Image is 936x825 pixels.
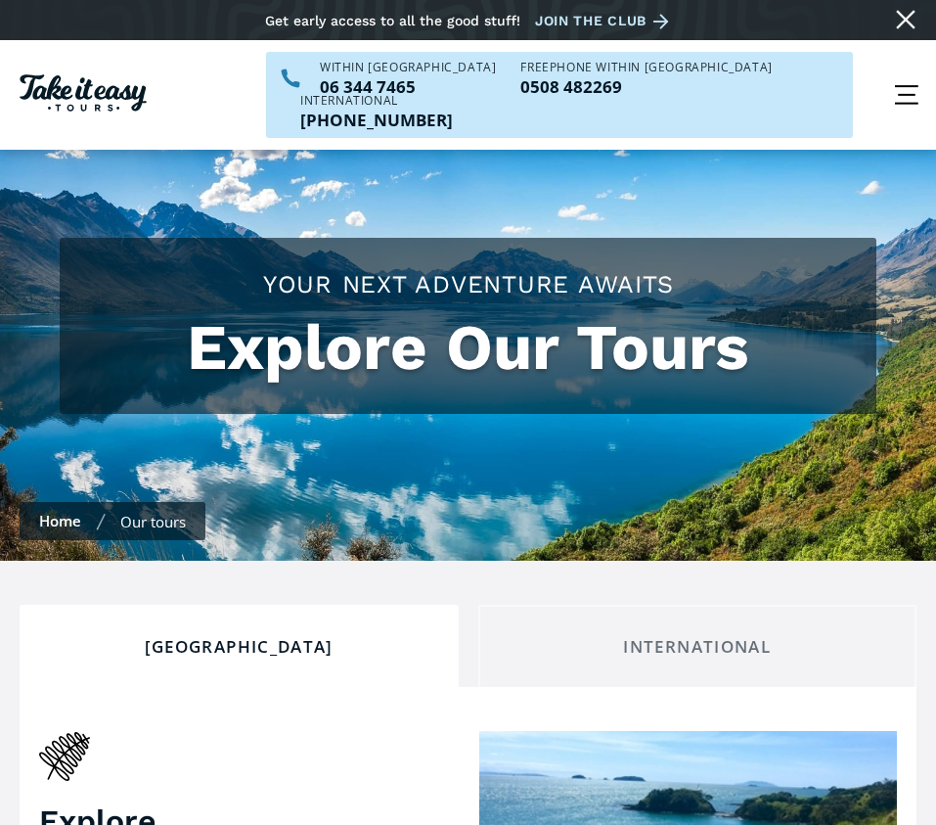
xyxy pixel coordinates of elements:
div: [GEOGRAPHIC_DATA] [36,636,442,658]
a: Home [39,511,81,530]
p: [PHONE_NUMBER] [300,112,453,128]
a: Call us outside of NZ on +6463447465 [300,112,453,128]
h1: Explore Our Tours [79,311,857,385]
a: Call us within NZ on 063447465 [320,78,496,95]
img: Take it easy Tours logo [20,74,147,112]
nav: breadcrumbs [20,502,205,540]
div: Our tours [120,512,186,531]
h2: Your Next Adventure Awaits [79,267,857,301]
a: Close message [890,4,921,35]
p: 0508 482269 [520,78,772,95]
a: Homepage [20,69,147,121]
a: Call us freephone within NZ on 0508482269 [520,78,772,95]
div: Get early access to all the good stuff! [265,13,520,28]
div: International [300,95,453,107]
a: Join the club [535,9,676,33]
div: Freephone WITHIN [GEOGRAPHIC_DATA] [520,62,772,73]
p: 06 344 7465 [320,78,496,95]
div: International [495,636,901,658]
div: WITHIN [GEOGRAPHIC_DATA] [320,62,496,73]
